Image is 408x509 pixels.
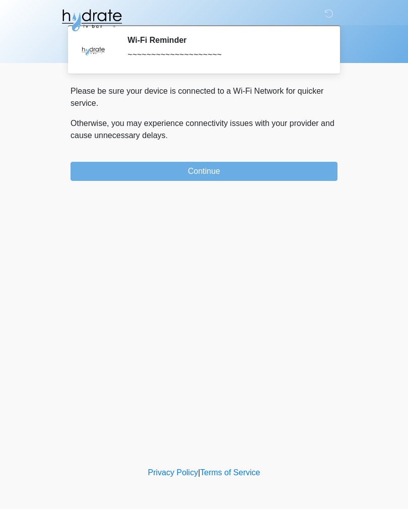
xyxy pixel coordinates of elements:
[71,85,337,109] p: Please be sure your device is connected to a Wi-Fi Network for quicker service.
[148,468,198,477] a: Privacy Policy
[71,162,337,181] button: Continue
[198,468,200,477] a: |
[166,131,168,140] span: .
[71,117,337,142] p: Otherwise, you may experience connectivity issues with your provider and cause unnecessary delays
[127,49,322,61] div: ~~~~~~~~~~~~~~~~~~~~
[200,468,260,477] a: Terms of Service
[60,8,123,33] img: Hydrate IV Bar - Fort Collins Logo
[78,35,108,66] img: Agent Avatar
